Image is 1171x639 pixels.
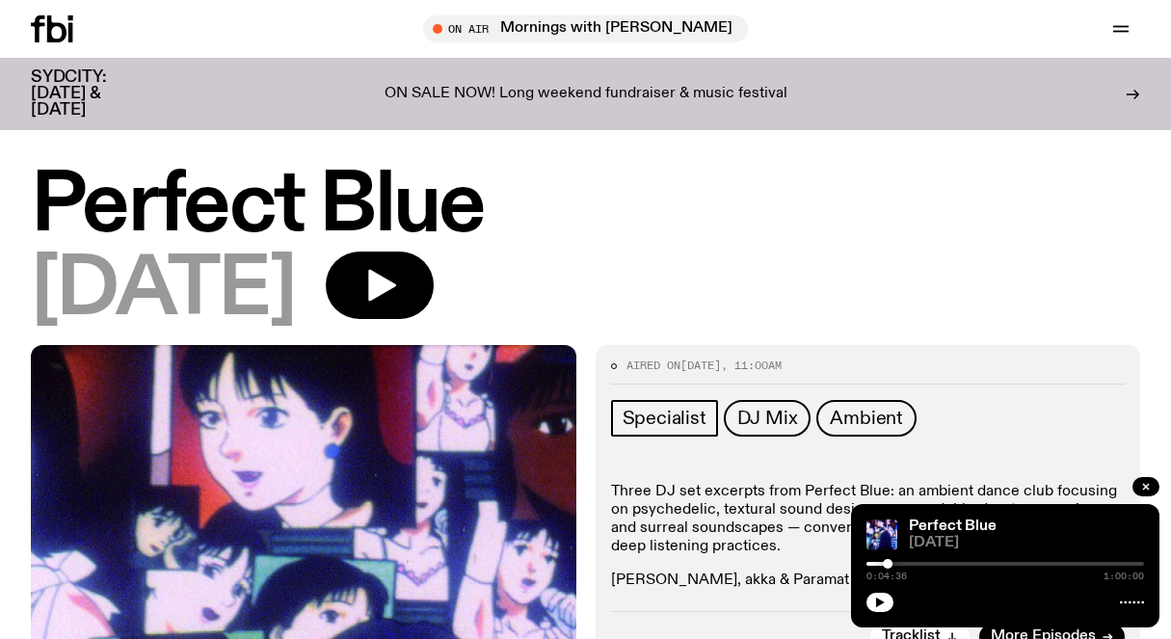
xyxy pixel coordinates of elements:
span: Aired on [626,358,680,373]
p: [PERSON_NAME], akka & Paramat [611,572,1126,590]
span: 1:00:00 [1104,572,1144,581]
span: [DATE] [31,252,295,330]
p: Three DJ set excerpts from Perfect Blue: an ambient dance club focusing on psychedelic, textural ... [611,483,1126,557]
span: , 11:00am [721,358,782,373]
span: Ambient [830,408,903,429]
a: DJ Mix [724,400,812,437]
span: 0:04:36 [866,572,907,581]
h3: SYDCITY: [DATE] & [DATE] [31,69,154,119]
a: Ambient [816,400,917,437]
span: DJ Mix [737,408,798,429]
button: On AirMornings with [PERSON_NAME] [423,15,748,42]
span: [DATE] [680,358,721,373]
span: [DATE] [909,536,1144,550]
a: Perfect Blue [909,519,997,534]
h1: Perfect Blue [31,168,1140,246]
p: ON SALE NOW! Long weekend fundraiser & music festival [385,86,787,103]
span: Specialist [623,408,706,429]
a: Specialist [611,400,718,437]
